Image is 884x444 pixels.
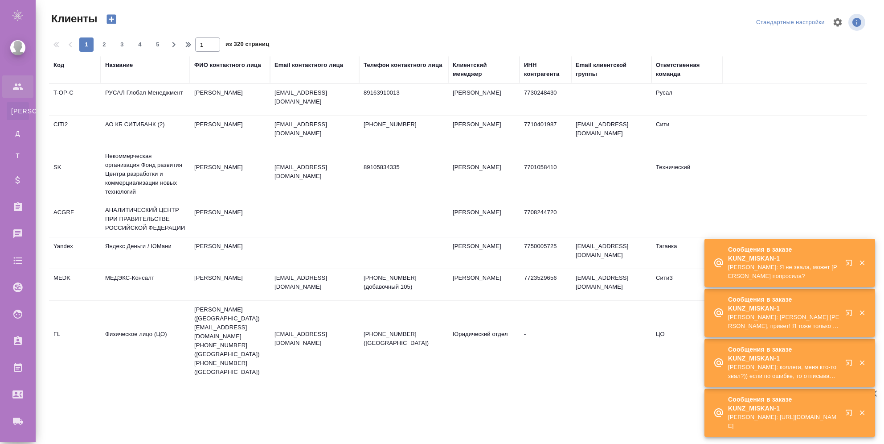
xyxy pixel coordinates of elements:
p: [EMAIL_ADDRESS][DOMAIN_NAME] [274,120,355,138]
button: 5 [151,37,165,52]
p: [EMAIL_ADDRESS][DOMAIN_NAME] [274,163,355,181]
td: [EMAIL_ADDRESS][DOMAIN_NAME] [571,237,651,269]
span: 2 [97,40,111,49]
div: Код [53,61,64,70]
button: 2 [97,37,111,52]
button: Открыть в новой вкладке [840,404,861,425]
p: Сообщения в заказе KUNZ_MISKAN-1 [728,395,839,413]
td: МЕДЭКС-Консалт [101,269,190,300]
td: T-OP-C [49,84,101,115]
div: Телефон контактного лица [364,61,442,70]
td: [PERSON_NAME] ([GEOGRAPHIC_DATA]) [EMAIL_ADDRESS][DOMAIN_NAME] [PHONE_NUMBER] ([GEOGRAPHIC_DATA])... [190,301,270,381]
p: [EMAIL_ADDRESS][DOMAIN_NAME] [274,88,355,106]
p: Сообщения в заказе KUNZ_MISKAN-1 [728,245,839,263]
td: [EMAIL_ADDRESS][DOMAIN_NAME] [571,116,651,147]
p: Сообщения в заказе KUNZ_MISKAN-1 [728,295,839,313]
span: Клиенты [49,12,97,26]
div: split button [754,16,827,29]
a: Д [7,124,29,142]
p: 89105834335 [364,163,444,172]
td: MEDK [49,269,101,300]
td: SK [49,158,101,190]
td: [PERSON_NAME] [448,84,520,115]
button: Закрыть [853,409,871,417]
td: РУСАЛ Глобал Менеджмент [101,84,190,115]
td: [PERSON_NAME] [190,237,270,269]
td: [PERSON_NAME] [448,203,520,235]
span: из 320 страниц [225,39,269,52]
button: Открыть в новой вкладке [840,254,861,275]
td: Физическое лицо (ЦО) [101,325,190,357]
button: 4 [133,37,147,52]
button: Открыть в новой вкладке [840,354,861,375]
p: [PERSON_NAME]: [PERSON_NAME] [PERSON_NAME], привет! Я тоже только по Тере могу посмотреть. [728,313,839,331]
td: 7708244720 [520,203,571,235]
div: Клиентский менеджер [453,61,515,79]
td: ЦО [651,325,723,357]
p: [PHONE_NUMBER] [364,120,444,129]
span: 5 [151,40,165,49]
button: Закрыть [853,259,871,267]
td: 7730248430 [520,84,571,115]
td: 7750005725 [520,237,571,269]
td: АО КБ СИТИБАНК (2) [101,116,190,147]
span: Т [11,151,25,160]
td: 7710401987 [520,116,571,147]
td: 7723529656 [520,269,571,300]
td: [EMAIL_ADDRESS][DOMAIN_NAME] [571,269,651,300]
td: Технический [651,158,723,190]
td: 7701058410 [520,158,571,190]
button: 3 [115,37,129,52]
p: [PERSON_NAME]: Я не звала, может [PERSON_NAME] попросила? [728,263,839,281]
td: [PERSON_NAME] [190,116,270,147]
p: 89163910013 [364,88,444,97]
p: [PERSON_NAME]: коллеги, меня кто-то звал?)) если по ошибке, то отписываюсь от чатика) [728,363,839,381]
p: [PERSON_NAME]: [URL][DOMAIN_NAME] [728,413,839,431]
button: Открыть в новой вкладке [840,304,861,325]
span: 3 [115,40,129,49]
td: [PERSON_NAME] [190,158,270,190]
p: [PHONE_NUMBER] ([GEOGRAPHIC_DATA]) [364,330,444,348]
div: Ответственная команда [656,61,718,79]
td: Яндекс Деньги / ЮМани [101,237,190,269]
td: Сити3 [651,269,723,300]
td: ACGRF [49,203,101,235]
td: [PERSON_NAME] [190,203,270,235]
p: [EMAIL_ADDRESS][DOMAIN_NAME] [274,330,355,348]
span: [PERSON_NAME] [11,107,25,116]
td: Некоммерческая организация Фонд развития Центра разработки и коммерциализации новых технологий [101,147,190,201]
p: Сообщения в заказе KUNZ_MISKAN-1 [728,345,839,363]
div: Название [105,61,133,70]
p: [PHONE_NUMBER] (добавочный 105) [364,274,444,291]
div: ФИО контактного лица [194,61,261,70]
div: Email контактного лица [274,61,343,70]
td: - [520,325,571,357]
td: CITI2 [49,116,101,147]
td: [PERSON_NAME] [448,116,520,147]
td: FL [49,325,101,357]
td: Юридический отдел [448,325,520,357]
div: ИНН контрагента [524,61,567,79]
button: Закрыть [853,309,871,317]
td: Сити [651,116,723,147]
span: Настроить таблицу [827,12,848,33]
div: Email клиентской группы [576,61,647,79]
span: Д [11,129,25,138]
button: Закрыть [853,359,871,367]
td: [PERSON_NAME] [448,158,520,190]
td: Русал [651,84,723,115]
td: [PERSON_NAME] [448,237,520,269]
span: Посмотреть информацию [848,14,867,31]
a: [PERSON_NAME] [7,102,29,120]
td: [PERSON_NAME] [448,269,520,300]
a: Т [7,147,29,165]
td: АНАЛИТИЧЕСКИЙ ЦЕНТР ПРИ ПРАВИТЕЛЬСТВЕ РОССИЙСКОЙ ФЕДЕРАЦИИ [101,201,190,237]
td: [PERSON_NAME] [190,84,270,115]
span: 4 [133,40,147,49]
td: Yandex [49,237,101,269]
td: [PERSON_NAME] [190,269,270,300]
p: [EMAIL_ADDRESS][DOMAIN_NAME] [274,274,355,291]
td: Таганка [651,237,723,269]
button: Создать [101,12,122,27]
